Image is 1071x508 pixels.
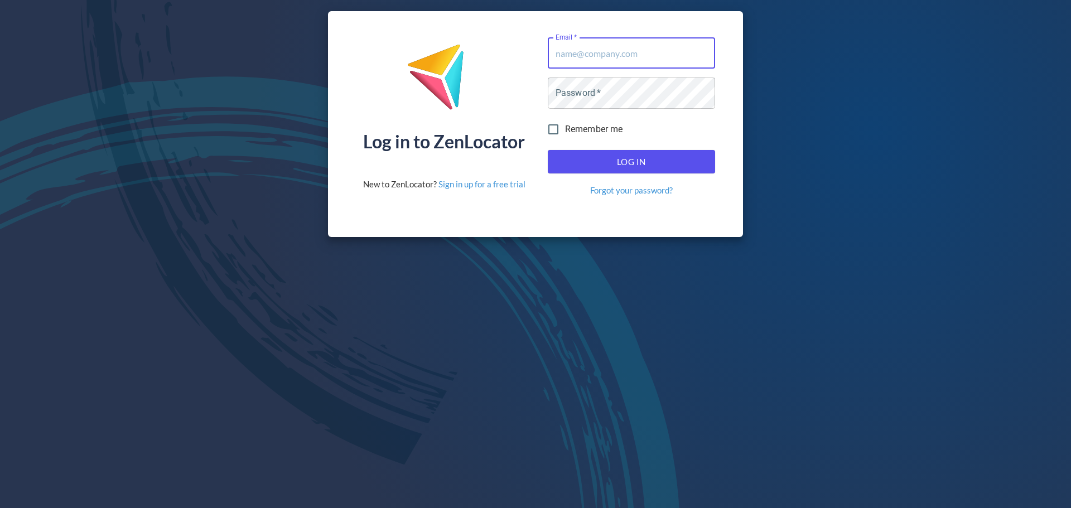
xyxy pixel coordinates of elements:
[407,43,481,119] img: ZenLocator
[363,133,525,151] div: Log in to ZenLocator
[548,37,715,69] input: name@company.com
[590,185,673,196] a: Forgot your password?
[363,178,525,190] div: New to ZenLocator?
[560,154,703,169] span: Log In
[438,179,525,189] a: Sign in up for a free trial
[548,150,715,173] button: Log In
[565,123,623,136] span: Remember me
